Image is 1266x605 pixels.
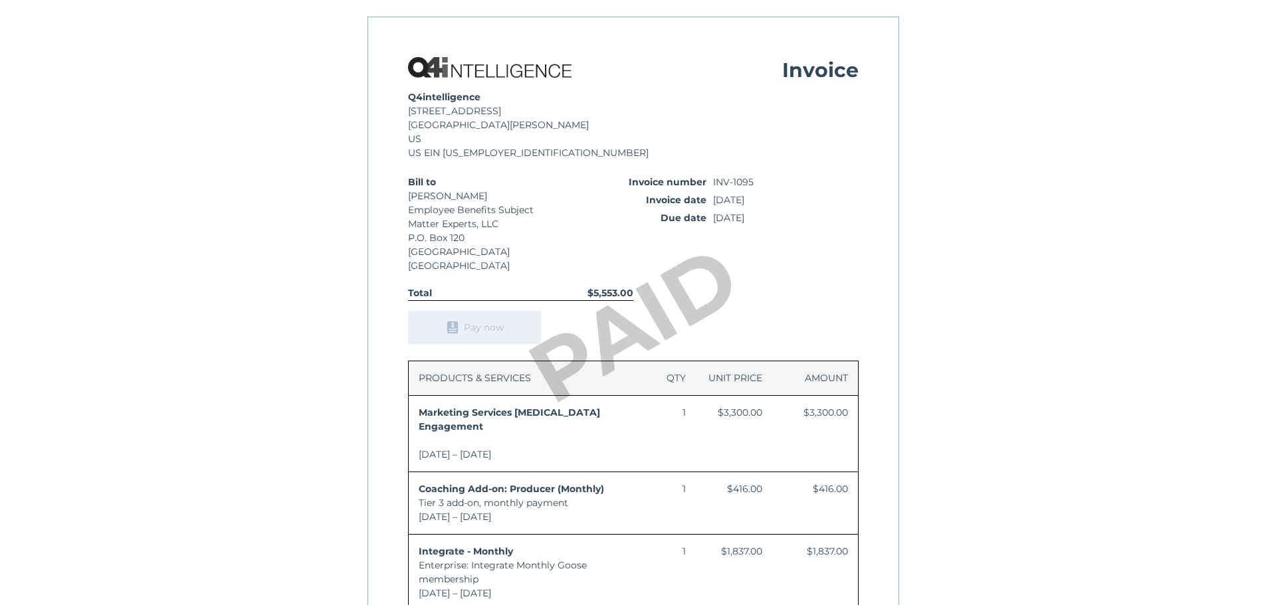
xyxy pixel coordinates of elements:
[713,175,859,189] span: INV-1095
[419,511,491,523] span: [DATE] – [DATE]
[651,361,696,396] th: Qty
[807,545,848,559] span: $1,837.00
[696,361,772,396] th: Unit Price
[408,231,557,273] address: P.O. Box 120 [GEOGRAPHIC_DATA] [GEOGRAPHIC_DATA]
[464,321,504,333] span: Pay now
[419,497,568,509] span: Tier 3 add-on, monthly payment
[813,482,848,496] span: $416.00
[713,193,859,207] time: [DATE]
[408,311,541,344] button: Pay now
[419,545,513,557] span: Integrate - Monthly
[419,448,491,460] span: [DATE] – [DATE]
[713,211,859,225] time: [DATE]
[721,545,762,559] span: $1,837.00
[505,213,761,434] span: Paid
[772,361,858,396] th: Amount
[651,396,696,472] td: 1
[419,406,600,432] span: Marketing Services [MEDICAL_DATA] Engagement
[419,559,589,585] span: Enterprise: Integrate Monthly Goose membership
[408,175,557,189] span: Bill to
[718,406,762,420] span: $3,300.00
[561,193,713,207] span: Invoice date
[408,203,557,231] div: Employee Benefits Subject Matter Experts, LLC
[408,361,651,396] th: Products & Services
[803,406,848,420] span: $3,300.00
[419,587,491,599] span: [DATE] – [DATE]
[561,175,713,189] span: Invoice number
[408,286,435,300] span: Total
[651,472,696,535] td: 1
[408,57,572,78] img: Q4intelligence, LLC logo
[419,483,604,495] span: Coaching Add-on: Producer (Monthly)
[408,146,859,160] div: US EIN [US_EMPLOYER_IDENTIFICATION_NUMBER]
[561,211,713,225] span: Due date
[408,189,557,203] span: [PERSON_NAME]
[408,104,859,146] address: [STREET_ADDRESS] [GEOGRAPHIC_DATA][PERSON_NAME] US
[727,482,762,496] span: $416.00
[782,57,859,84] h1: Invoice
[408,90,859,104] div: Q4intelligence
